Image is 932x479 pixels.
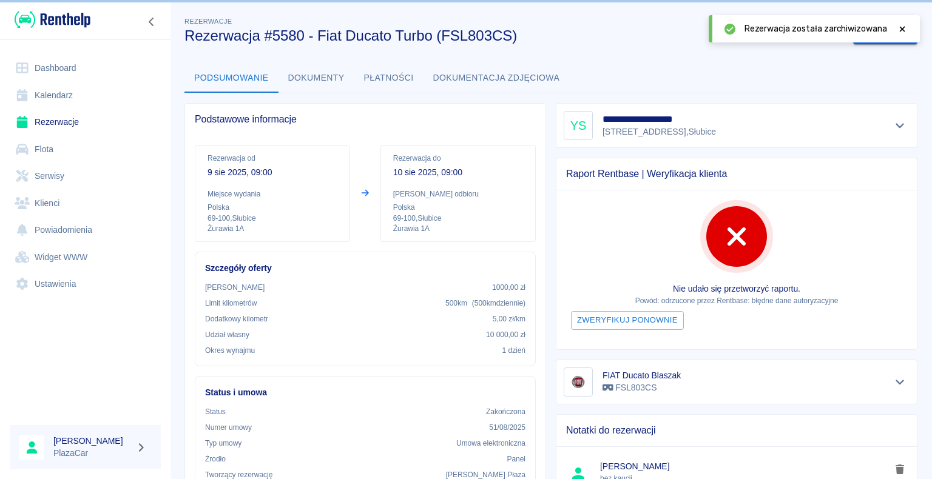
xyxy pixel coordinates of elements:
[566,283,907,295] p: Nie udało się przetworzyć raportu.
[205,345,255,356] p: Okres wynajmu
[184,27,843,44] h3: Rezerwacja #5580 - Fiat Ducato Turbo (FSL803CS)
[393,202,523,213] p: Polska
[10,190,161,217] a: Klienci
[208,189,337,199] p: Miejsce wydania
[53,435,131,447] h6: [PERSON_NAME]
[354,64,424,93] button: Płatności
[502,345,525,356] p: 1 dzień
[205,329,249,340] p: Udział własny
[492,282,525,293] p: 1000,00 zł
[564,111,593,140] div: YS
[566,424,907,437] span: Notatki do rezerwacji
[15,10,90,30] img: Renthelp logo
[890,373,910,390] button: Pokaż szczegóły
[205,262,525,275] h6: Szczegóły oferty
[566,168,907,180] span: Raport Rentbase | Weryfikacja klienta
[205,406,226,417] p: Status
[10,136,161,163] a: Flota
[205,422,252,433] p: Numer umowy
[10,244,161,271] a: Widget WWW
[493,313,525,324] p: 5,00 zł /km
[208,153,337,164] p: Rezerwacja od
[205,386,525,399] h6: Status i umowa
[566,295,907,306] p: Powód: odrzucone przez Rentbase: błędne dane autoryzacyjne
[10,270,161,298] a: Ustawienia
[205,438,241,449] p: Typ umowy
[566,370,590,394] img: Image
[891,461,909,477] button: delete note
[208,213,337,224] p: 69-100 , Słubice
[486,406,525,417] p: Zakończona
[10,10,90,30] a: Renthelp logo
[208,166,337,179] p: 9 sie 2025, 09:00
[456,438,525,449] p: Umowa elektroniczna
[393,213,523,224] p: 69-100 , Słubice
[472,299,525,307] span: ( 500 km dziennie )
[507,454,526,464] p: Panel
[571,311,684,330] button: Zweryfikuj ponownie
[890,117,910,134] button: Pokaż szczegóły
[424,64,570,93] button: Dokumentacja zdjęciowa
[10,55,161,82] a: Dashboard
[393,153,523,164] p: Rezerwacja do
[208,202,337,213] p: Polska
[393,189,523,199] p: [PERSON_NAME] odbioru
[10,82,161,109] a: Kalendarz
[205,454,226,464] p: Żrodło
[10,109,161,136] a: Rezerwacje
[489,422,525,433] p: 51/08/2025
[10,162,161,190] a: Serwisy
[603,381,681,394] p: FSL803CS
[184,64,279,93] button: Podsumowanie
[445,298,525,309] p: 500 km
[600,460,891,473] span: [PERSON_NAME]
[393,166,523,179] p: 10 sie 2025, 09:00
[195,113,536,126] span: Podstawowe informacje
[143,14,161,30] button: Zwiń nawigację
[205,313,268,324] p: Dodatkowy kilometr
[393,224,523,234] p: Żurawia 1A
[205,282,265,293] p: [PERSON_NAME]
[486,329,525,340] p: 10 000,00 zł
[603,369,681,381] h6: FIAT Ducato Blaszak
[745,22,887,35] span: Rezerwacja została zarchiwizowana
[184,18,232,25] span: Rezerwacje
[53,447,131,460] p: PlazaCar
[603,126,716,138] p: [STREET_ADDRESS] , Słubice
[279,64,354,93] button: Dokumenty
[208,224,337,234] p: Żurawia 1A
[205,298,257,309] p: Limit kilometrów
[10,216,161,244] a: Powiadomienia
